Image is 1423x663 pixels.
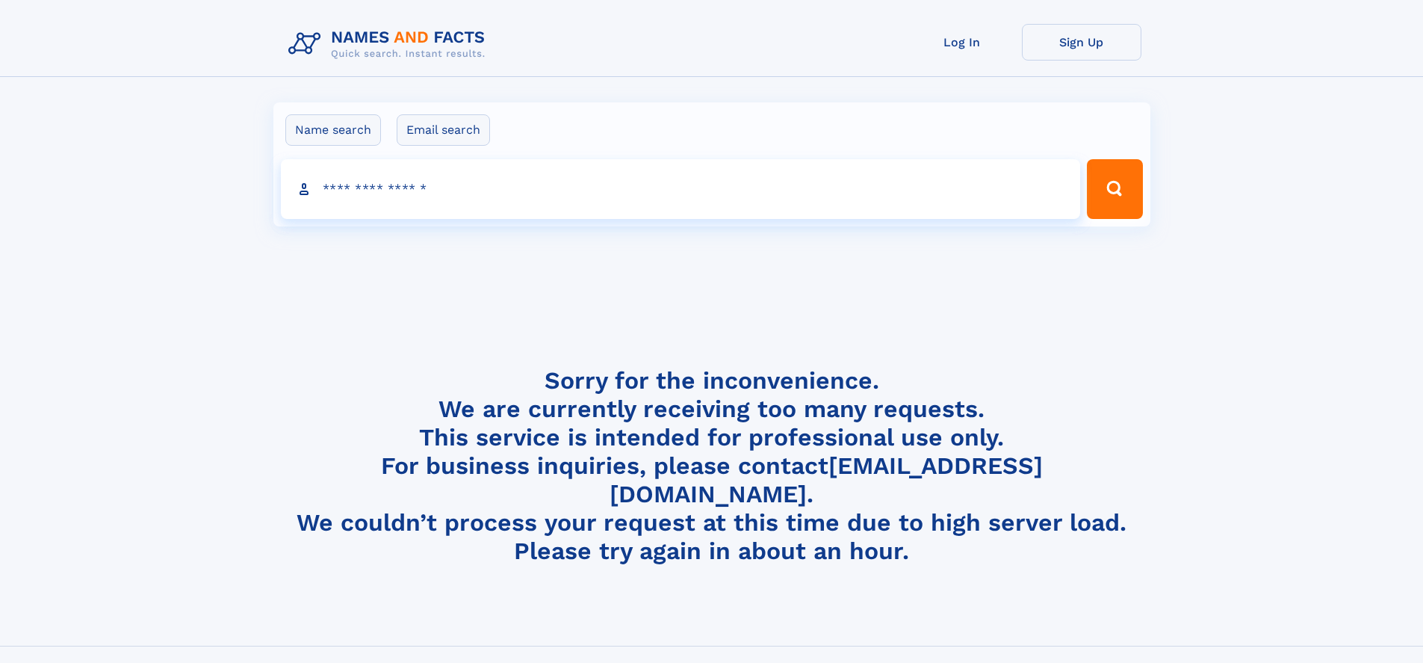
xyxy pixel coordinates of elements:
[902,24,1022,61] a: Log In
[282,366,1141,566] h4: Sorry for the inconvenience. We are currently receiving too many requests. This service is intend...
[397,114,490,146] label: Email search
[610,451,1043,508] a: [EMAIL_ADDRESS][DOMAIN_NAME]
[285,114,381,146] label: Name search
[282,24,497,64] img: Logo Names and Facts
[1087,159,1142,219] button: Search Button
[1022,24,1141,61] a: Sign Up
[281,159,1081,219] input: search input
